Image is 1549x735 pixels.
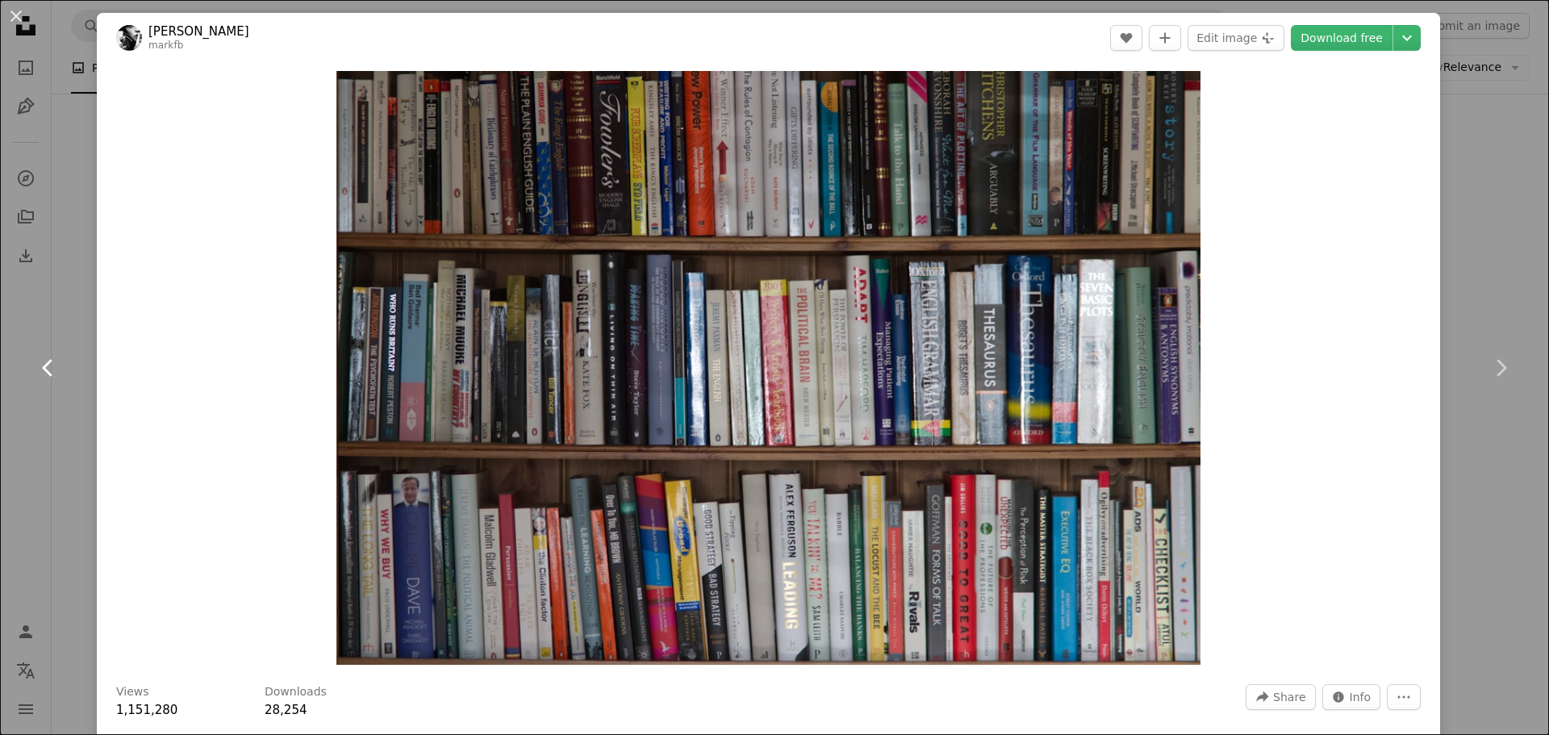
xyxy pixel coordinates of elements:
[1350,685,1372,709] span: Info
[265,684,327,700] h3: Downloads
[336,71,1201,665] button: Zoom in on this image
[148,23,249,40] a: [PERSON_NAME]
[148,40,184,51] a: markfb
[1149,25,1181,51] button: Add to Collection
[265,703,307,717] span: 28,254
[1246,684,1315,710] button: Share this image
[116,684,149,700] h3: Views
[1387,684,1421,710] button: More Actions
[336,71,1201,665] img: books on brown wooden shelf
[116,703,177,717] span: 1,151,280
[1110,25,1142,51] button: Like
[1291,25,1392,51] a: Download free
[1322,684,1381,710] button: Stats about this image
[1188,25,1284,51] button: Edit image
[116,25,142,51] img: Go to Mark Fletcher-Brown's profile
[1452,290,1549,445] a: Next
[1273,685,1305,709] span: Share
[1393,25,1421,51] button: Choose download size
